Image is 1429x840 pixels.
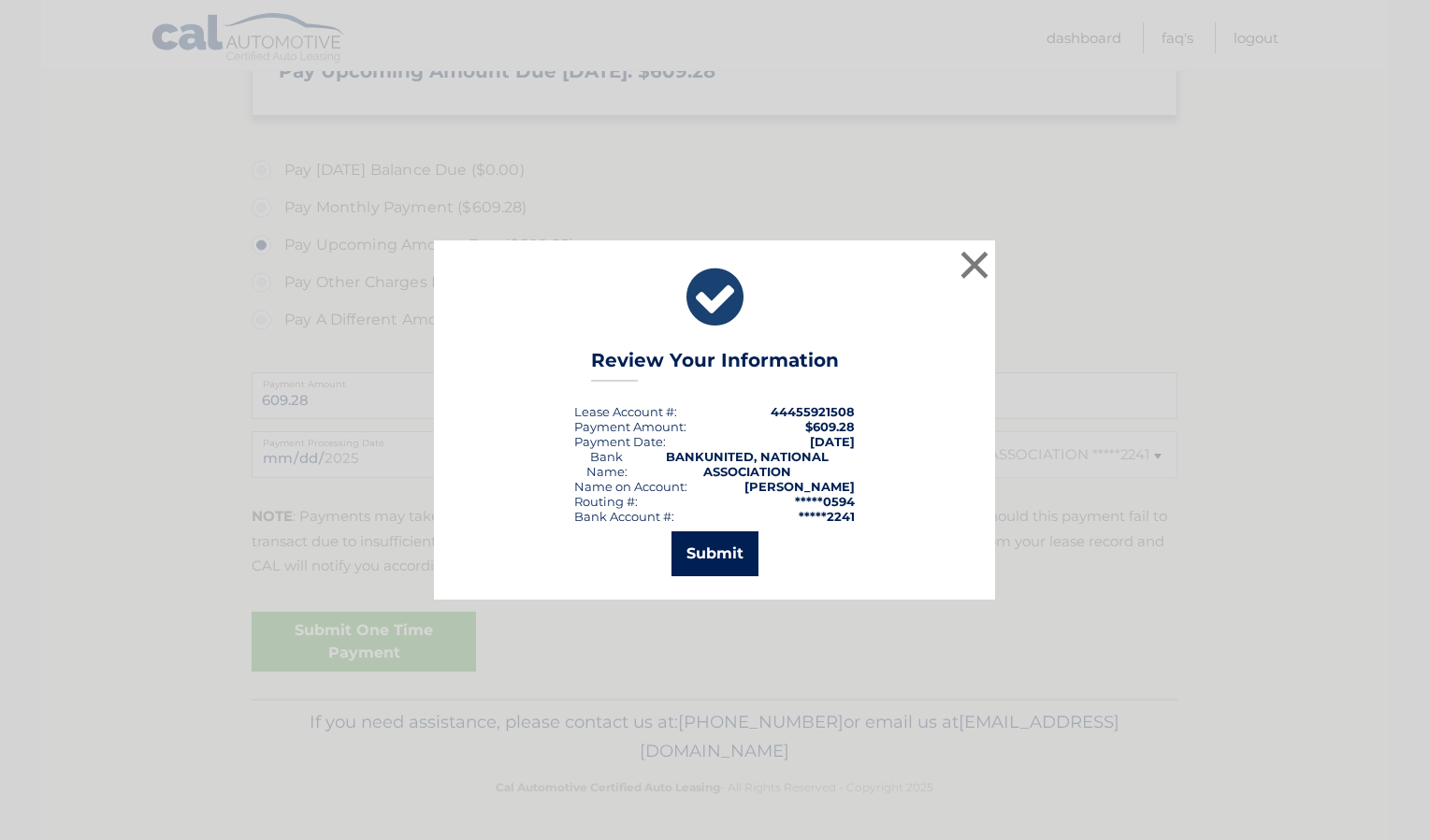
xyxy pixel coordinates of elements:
[805,419,855,434] span: $609.28
[771,404,855,419] strong: 44455921508
[666,449,829,479] strong: BANKUNITED, NATIONAL ASSOCIATION
[574,434,663,449] span: Payment Date
[574,404,677,419] div: Lease Account #:
[810,434,855,449] span: [DATE]
[671,531,758,576] button: Submit
[591,349,839,382] h3: Review Your Information
[574,449,639,479] div: Bank Name:
[956,246,993,283] button: ×
[574,419,686,434] div: Payment Amount:
[574,494,638,509] div: Routing #:
[574,479,687,494] div: Name on Account:
[574,509,674,524] div: Bank Account #:
[744,479,855,494] strong: [PERSON_NAME]
[574,434,666,449] div: :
